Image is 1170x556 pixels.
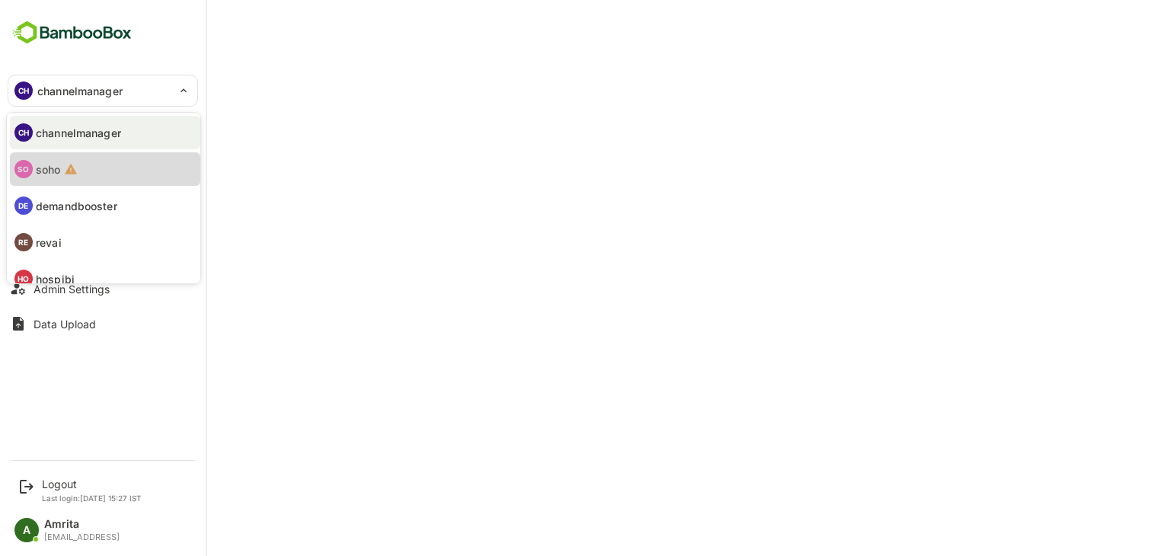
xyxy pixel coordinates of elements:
[14,233,33,251] div: RE
[36,161,61,177] p: soho
[36,271,75,287] p: hospibi
[36,125,121,141] p: channelmanager
[14,270,33,288] div: HO
[14,160,33,178] div: SO
[14,123,33,142] div: CH
[14,197,33,215] div: DE
[36,235,62,251] p: revai
[36,198,117,214] p: demandbooster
